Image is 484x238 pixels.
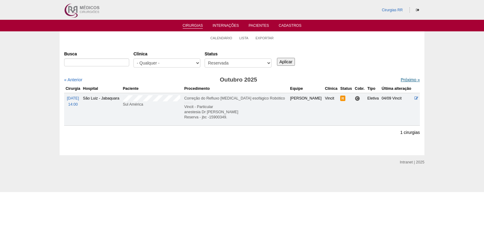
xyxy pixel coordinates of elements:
label: Busca [64,51,129,57]
a: Exportar [255,36,274,40]
label: Clínica [133,51,200,57]
label: Status [205,51,271,57]
div: Sul América [123,101,182,107]
th: Equipe [289,84,324,93]
th: Status [339,84,354,93]
a: Calendário [210,36,232,40]
span: Consultório [355,96,360,101]
th: Paciente [122,84,183,93]
span: 14:00 [68,102,78,107]
a: Cirurgias [183,23,203,29]
p: Vincit - Particular anestesia Dr [PERSON_NAME] Reserva - jbc -15900349. [184,104,288,120]
th: Cobr. [354,84,366,93]
a: Editar [414,96,418,100]
th: Cirurgia [64,84,82,93]
h3: Outubro 2025 [150,75,327,84]
div: [editar] [184,100,193,106]
td: [PERSON_NAME] [289,93,324,125]
div: Intranet | 2025 [400,159,424,165]
th: Procedimento [183,84,289,93]
p: 1 cirurgias [400,130,420,135]
td: Vincit [324,93,339,125]
input: Aplicar [277,58,295,66]
th: Clínica [324,84,339,93]
th: Última alteração [380,84,413,93]
td: Eletiva [366,93,380,125]
th: Tipo [366,84,380,93]
a: Próximo » [401,77,420,82]
td: 04/09 Vincit [380,93,413,125]
div: Correção do Refluxo [MEDICAL_DATA] esofágico Robótico [184,95,288,101]
a: « Anterior [64,77,82,82]
span: Reservada [340,96,345,101]
i: Sair [416,8,419,12]
td: São Luiz - Jabaquara [82,93,122,125]
a: Lista [239,36,248,40]
a: [DATE] 14:00 [67,96,79,107]
a: Cirurgias RR [382,8,403,12]
th: Hospital [82,84,122,93]
span: [DATE] [67,96,79,100]
a: Cadastros [279,23,302,30]
a: Internações [213,23,239,30]
a: Pacientes [249,23,269,30]
input: Digite os termos que você deseja procurar. [64,58,129,66]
